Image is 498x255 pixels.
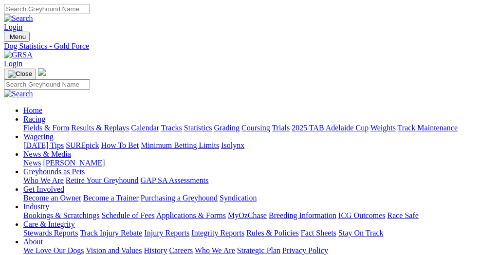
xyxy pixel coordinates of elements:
div: About [23,246,494,255]
div: News & Media [23,159,494,167]
a: SUREpick [66,141,99,149]
a: Applications & Forms [156,211,226,219]
a: Greyhounds as Pets [23,167,85,176]
a: Track Injury Rebate [80,229,142,237]
a: [PERSON_NAME] [43,159,105,167]
a: Who We Are [195,246,235,255]
a: [DATE] Tips [23,141,64,149]
a: Coursing [241,124,270,132]
a: Bookings & Scratchings [23,211,99,219]
a: Injury Reports [144,229,189,237]
a: Calendar [131,124,159,132]
a: Fact Sheets [301,229,336,237]
a: News [23,159,41,167]
a: Login [4,23,22,31]
a: GAP SA Assessments [141,176,209,184]
a: Strategic Plan [237,246,280,255]
a: Results & Replays [71,124,129,132]
div: Care & Integrity [23,229,494,237]
a: Weights [370,124,396,132]
a: Purchasing a Greyhound [141,194,218,202]
a: Wagering [23,132,54,141]
a: Tracks [161,124,182,132]
a: ICG Outcomes [338,211,385,219]
div: Industry [23,211,494,220]
a: Privacy Policy [282,246,328,255]
button: Toggle navigation [4,69,36,79]
img: Close [8,70,32,78]
a: Home [23,106,42,114]
img: Search [4,90,33,98]
a: Trials [272,124,290,132]
a: Stewards Reports [23,229,78,237]
a: 2025 TAB Adelaide Cup [292,124,369,132]
a: Login [4,59,22,68]
button: Toggle navigation [4,32,30,42]
a: Track Maintenance [398,124,458,132]
a: Stay On Track [338,229,383,237]
a: Minimum Betting Limits [141,141,219,149]
a: MyOzChase [228,211,267,219]
a: Rules & Policies [246,229,299,237]
a: Care & Integrity [23,220,75,228]
input: Search [4,4,90,14]
a: Become an Owner [23,194,81,202]
a: Get Involved [23,185,64,193]
span: Menu [10,33,26,40]
a: Statistics [184,124,212,132]
a: Vision and Values [86,246,142,255]
a: Who We Are [23,176,64,184]
img: Search [4,14,33,23]
a: Race Safe [387,211,418,219]
div: Racing [23,124,494,132]
div: Greyhounds as Pets [23,176,494,185]
a: Isolynx [221,141,244,149]
a: Grading [214,124,240,132]
a: Integrity Reports [191,229,244,237]
a: How To Bet [101,141,139,149]
div: Wagering [23,141,494,150]
a: Racing [23,115,45,123]
img: logo-grsa-white.png [38,68,46,76]
a: News & Media [23,150,71,158]
a: About [23,237,43,246]
img: GRSA [4,51,33,59]
a: Schedule of Fees [101,211,154,219]
a: Dog Statistics - Gold Force [4,42,494,51]
input: Search [4,79,90,90]
a: Syndication [220,194,257,202]
div: Get Involved [23,194,494,202]
a: Retire Your Greyhound [66,176,139,184]
a: Breeding Information [269,211,336,219]
a: Industry [23,202,49,211]
a: Fields & Form [23,124,69,132]
a: History [144,246,167,255]
a: Careers [169,246,193,255]
a: Become a Trainer [83,194,139,202]
a: We Love Our Dogs [23,246,84,255]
